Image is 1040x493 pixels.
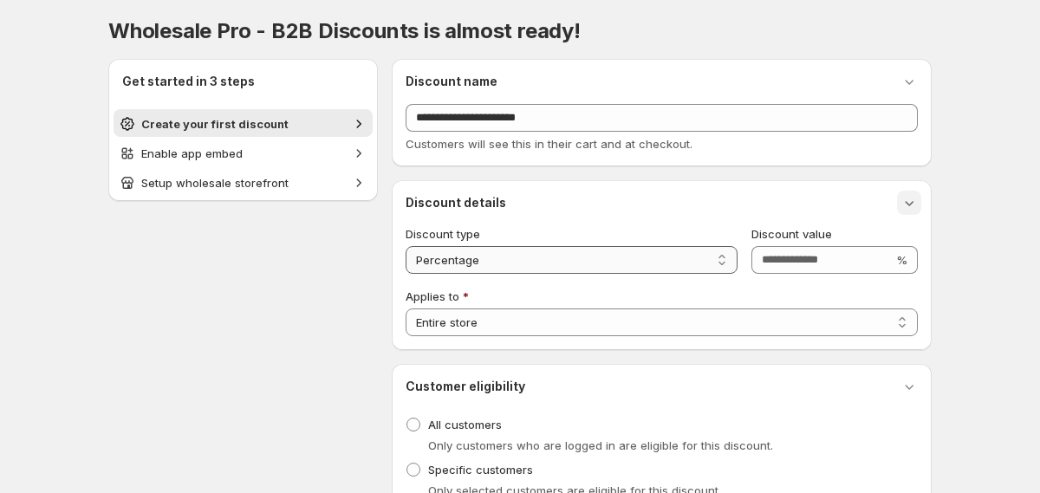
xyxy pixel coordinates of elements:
[406,289,459,303] span: Applies to
[141,146,243,160] span: Enable app embed
[406,73,497,90] h3: Discount name
[141,176,289,190] span: Setup wholesale storefront
[428,463,533,477] span: Specific customers
[896,253,907,267] span: %
[751,227,832,241] span: Discount value
[122,73,364,90] h2: Get started in 3 steps
[406,137,692,151] span: Customers will see this in their cart and at checkout.
[406,378,525,395] h3: Customer eligibility
[406,227,480,241] span: Discount type
[428,438,773,452] span: Only customers who are logged in are eligible for this discount.
[428,418,502,431] span: All customers
[406,194,506,211] h3: Discount details
[141,117,289,131] span: Create your first discount
[108,17,932,45] h1: Wholesale Pro - B2B Discounts is almost ready!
